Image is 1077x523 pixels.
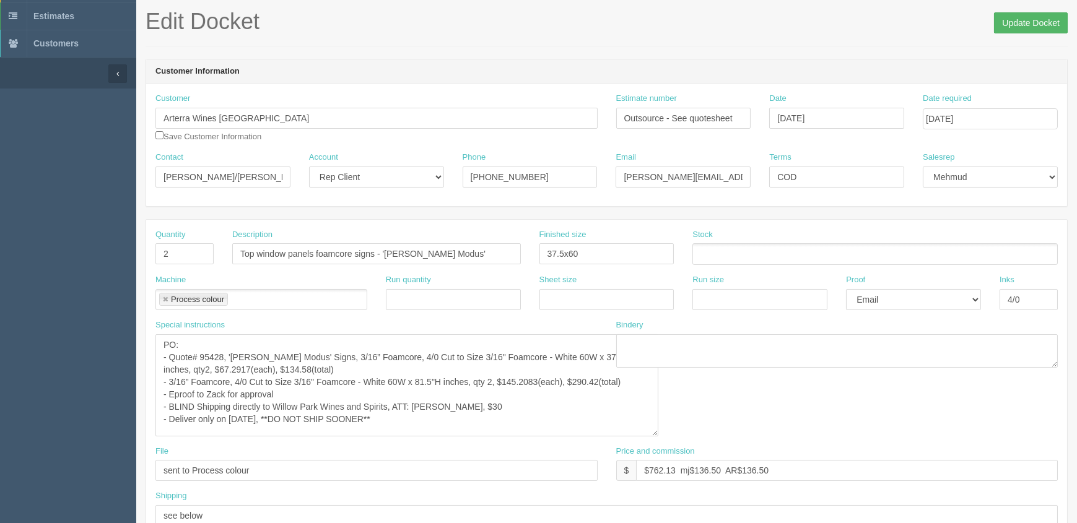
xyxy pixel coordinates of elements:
[146,59,1067,84] header: Customer Information
[463,152,486,163] label: Phone
[616,152,636,163] label: Email
[155,446,168,457] label: File
[386,274,431,286] label: Run quantity
[769,152,791,163] label: Terms
[846,274,865,286] label: Proof
[155,152,183,163] label: Contact
[171,295,224,303] div: Process colour
[155,93,190,105] label: Customer
[616,93,677,105] label: Estimate number
[539,229,586,241] label: Finished size
[155,229,185,241] label: Quantity
[994,12,1068,33] input: Update Docket
[155,319,225,331] label: Special instructions
[33,38,79,48] span: Customers
[692,229,713,241] label: Stock
[1000,274,1014,286] label: Inks
[923,93,972,105] label: Date required
[232,229,273,241] label: Description
[155,93,598,142] div: Save Customer Information
[155,334,658,436] textarea: PO: - Quote# 93221, '[PERSON_NAME] Modus' Signs, 3/16” Foamcore, 4/0 Cut to Size 3/16" Foamcore -...
[769,93,786,105] label: Date
[616,446,695,457] label: Price and commission
[309,152,338,163] label: Account
[33,11,74,21] span: Estimates
[616,319,643,331] label: Bindery
[692,274,724,286] label: Run size
[923,152,954,163] label: Salesrep
[155,490,187,502] label: Shipping
[616,460,637,481] div: $
[146,9,1068,34] h1: Edit Docket
[539,274,577,286] label: Sheet size
[155,274,186,286] label: Machine
[155,108,598,129] input: Enter customer name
